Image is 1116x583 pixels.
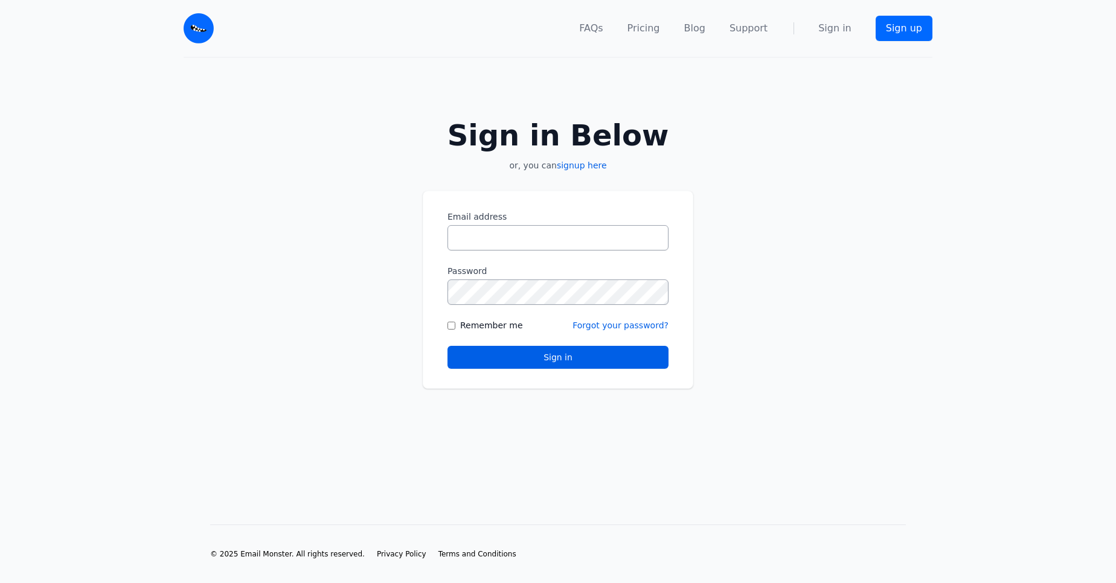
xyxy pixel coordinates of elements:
[423,121,693,150] h2: Sign in Below
[447,346,669,369] button: Sign in
[447,265,669,277] label: Password
[423,159,693,171] p: or, you can
[876,16,932,41] a: Sign up
[438,549,516,559] a: Terms and Conditions
[627,21,660,36] a: Pricing
[460,319,523,331] label: Remember me
[818,21,851,36] a: Sign in
[572,320,669,330] a: Forgot your password?
[579,21,603,36] a: FAQs
[377,549,426,559] a: Privacy Policy
[184,13,214,43] img: Email Monster
[730,21,768,36] a: Support
[210,549,365,559] li: © 2025 Email Monster. All rights reserved.
[684,21,705,36] a: Blog
[557,161,607,170] a: signup here
[447,211,669,223] label: Email address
